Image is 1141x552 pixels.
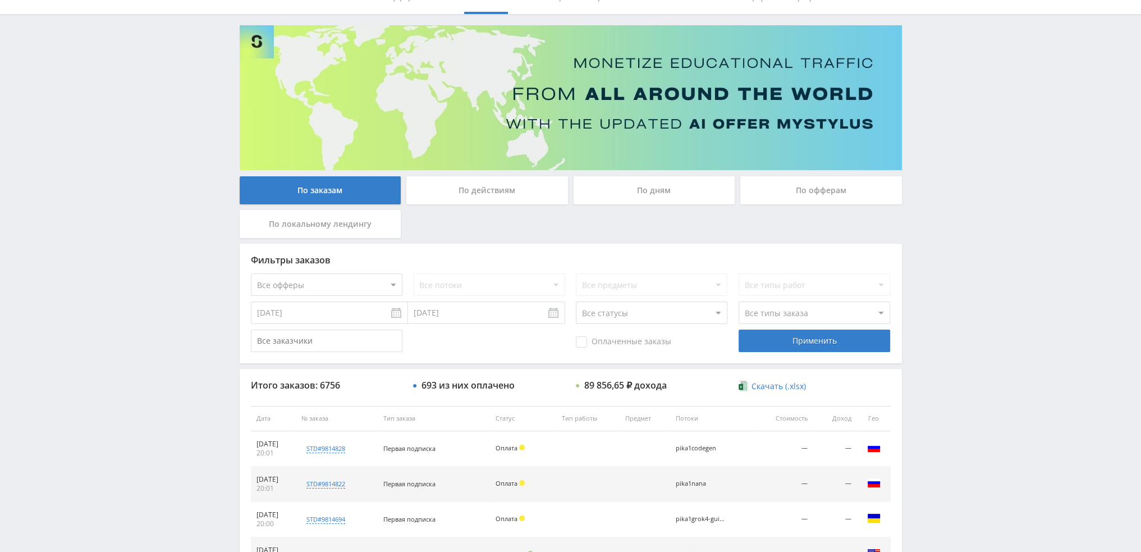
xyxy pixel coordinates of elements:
[378,406,490,431] th: Тип заказа
[251,406,296,431] th: Дата
[383,480,436,488] span: Первая подписка
[296,406,378,431] th: № заказа
[676,445,726,452] div: pika1codegen
[421,380,515,390] div: 693 из них оплачено
[306,444,345,453] div: std#9814828
[251,255,891,265] div: Фильтры заказов
[867,441,881,454] img: rus.png
[306,515,345,524] div: std#9814694
[574,176,735,204] div: По дням
[751,382,806,391] span: Скачать (.xlsx)
[739,380,748,391] img: xlsx
[739,330,890,352] div: Применить
[867,512,881,525] img: ukr.png
[519,480,525,486] span: Холд
[676,480,726,487] div: pika1nana
[754,431,813,467] td: —
[813,502,857,537] td: —
[519,445,525,450] span: Холд
[739,381,806,392] a: Скачать (.xlsx)
[306,480,345,489] div: std#9814822
[251,330,402,352] input: Все заказчики
[256,510,290,519] div: [DATE]
[256,475,290,484] div: [DATE]
[813,431,857,467] td: —
[496,444,517,452] span: Оплата
[676,515,726,523] div: pika1grok4-guide
[496,514,517,523] span: Оплата
[867,476,881,490] img: rus.png
[490,406,557,431] th: Статус
[240,25,902,170] img: Banner
[857,406,891,431] th: Гео
[670,406,754,431] th: Потоки
[251,380,402,390] div: Итого заказов: 6756
[754,502,813,537] td: —
[813,467,857,502] td: —
[519,515,525,521] span: Холд
[556,406,620,431] th: Тип работы
[256,519,290,528] div: 20:00
[240,210,401,238] div: По локальному лендингу
[754,406,813,431] th: Стоимость
[383,444,436,453] span: Первая подписка
[754,467,813,502] td: —
[406,176,568,204] div: По действиям
[576,336,671,348] span: Оплаченные заказы
[496,479,517,487] span: Оплата
[256,484,290,493] div: 20:01
[813,406,857,431] th: Доход
[740,176,902,204] div: По офферам
[256,440,290,449] div: [DATE]
[383,515,436,523] span: Первая подписка
[620,406,670,431] th: Предмет
[256,449,290,458] div: 20:01
[240,176,401,204] div: По заказам
[584,380,667,390] div: 89 856,65 ₽ дохода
